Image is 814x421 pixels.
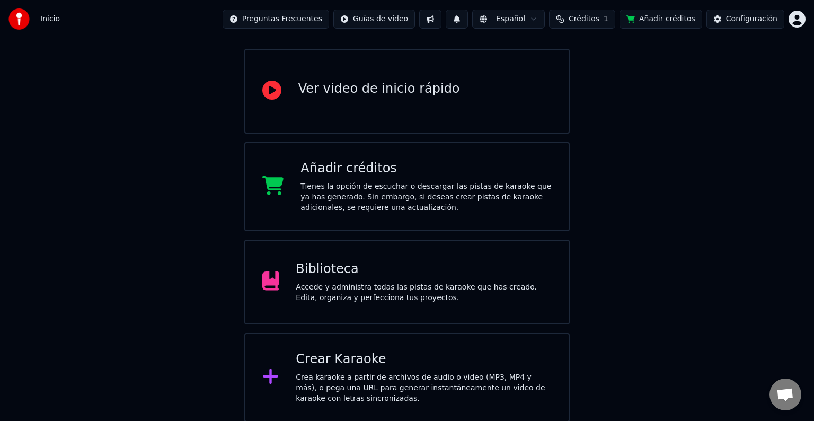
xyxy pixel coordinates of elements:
div: Crear Karaoke [296,351,552,368]
div: Añadir créditos [300,160,552,177]
img: youka [8,8,30,30]
button: Configuración [706,10,784,29]
div: Accede y administra todas las pistas de karaoke que has creado. Edita, organiza y perfecciona tus... [296,282,552,303]
div: Crea karaoke a partir de archivos de audio o video (MP3, MP4 y más), o pega una URL para generar ... [296,372,552,404]
button: Créditos1 [549,10,615,29]
div: Configuración [726,14,777,24]
button: Preguntas Frecuentes [223,10,329,29]
div: Tienes la opción de escuchar o descargar las pistas de karaoke que ya has generado. Sin embargo, ... [300,181,552,213]
span: Créditos [569,14,599,24]
div: Biblioteca [296,261,552,278]
div: Chat abierto [769,379,801,410]
nav: breadcrumb [40,14,60,24]
button: Guías de video [333,10,415,29]
span: 1 [604,14,608,24]
span: Inicio [40,14,60,24]
div: Ver video de inicio rápido [298,81,460,98]
button: Añadir créditos [620,10,702,29]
